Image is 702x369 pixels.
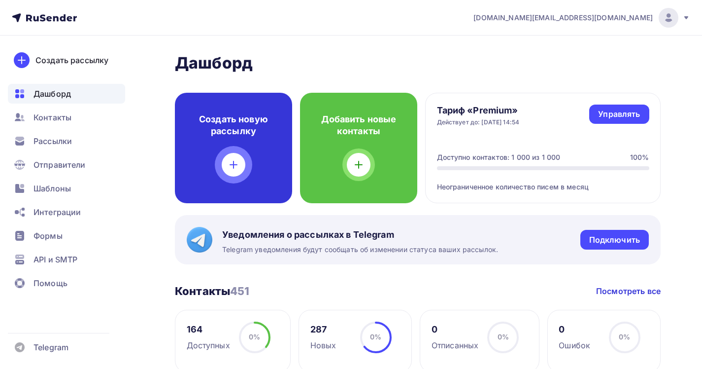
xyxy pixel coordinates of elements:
[175,284,250,298] h3: Контакты
[175,53,661,73] h2: Дашборд
[437,152,561,162] div: Доступно контактов: 1 000 из 1 000
[432,324,478,335] div: 0
[316,113,401,137] h4: Добавить новые контакты
[370,332,381,341] span: 0%
[33,111,71,123] span: Контакты
[432,339,478,351] div: Отписанных
[498,332,509,341] span: 0%
[473,8,690,28] a: [DOMAIN_NAME][EMAIL_ADDRESS][DOMAIN_NAME]
[630,152,649,162] div: 100%
[589,234,640,246] div: Подключить
[33,135,72,147] span: Рассылки
[559,324,590,335] div: 0
[222,229,498,241] span: Уведомления о рассылках в Telegram
[596,285,661,297] a: Посмотреть все
[249,332,260,341] span: 0%
[619,332,630,341] span: 0%
[310,339,336,351] div: Новых
[33,277,67,289] span: Помощь
[33,230,63,242] span: Формы
[187,339,230,351] div: Доступных
[33,254,77,265] span: API и SMTP
[437,170,649,192] div: Неограниченное количество писем в месяц
[437,105,520,116] h4: Тариф «Premium»
[8,84,125,104] a: Дашборд
[191,113,276,137] h4: Создать новую рассылку
[473,13,653,23] span: [DOMAIN_NAME][EMAIL_ADDRESS][DOMAIN_NAME]
[33,341,68,353] span: Telegram
[33,159,86,171] span: Отправители
[230,285,249,297] span: 451
[8,155,125,175] a: Отправители
[33,88,71,100] span: Дашборд
[8,131,125,151] a: Рассылки
[310,324,336,335] div: 287
[33,206,81,218] span: Интеграции
[8,108,125,127] a: Контакты
[35,54,108,66] div: Создать рассылку
[222,245,498,255] span: Telegram уведомления будут сообщать об изменении статуса ваших рассылок.
[8,179,125,198] a: Шаблоны
[559,339,590,351] div: Ошибок
[8,226,125,246] a: Формы
[187,324,230,335] div: 164
[437,118,520,126] div: Действует до: [DATE] 14:54
[33,183,71,194] span: Шаблоны
[598,109,640,120] div: Управлять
